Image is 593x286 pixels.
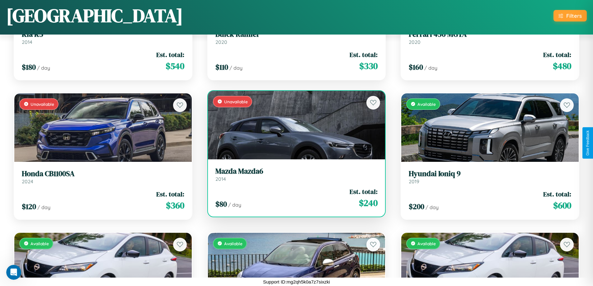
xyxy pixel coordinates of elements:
[409,169,571,185] a: Hyundai Ioniq 92019
[586,130,590,156] div: Give Feedback
[553,10,587,21] button: Filters
[553,60,571,72] span: $ 480
[22,30,184,45] a: Kia K52014
[22,201,36,212] span: $ 120
[426,204,439,210] span: / day
[6,265,21,280] iframe: Intercom live chat
[350,50,378,59] span: Est. total:
[417,241,436,246] span: Available
[409,30,571,45] a: Ferrari 456 MGTA2020
[263,278,330,286] p: Support ID: mg2qh5k0a7z7sixzki
[553,199,571,212] span: $ 600
[229,65,242,71] span: / day
[417,101,436,107] span: Available
[409,62,423,72] span: $ 160
[359,60,378,72] span: $ 330
[215,167,378,176] h3: Mazda Mazda6
[359,197,378,209] span: $ 240
[224,241,242,246] span: Available
[22,39,32,45] span: 2014
[424,65,437,71] span: / day
[215,39,227,45] span: 2020
[156,50,184,59] span: Est. total:
[409,178,419,185] span: 2019
[409,39,421,45] span: 2020
[409,201,424,212] span: $ 200
[22,62,36,72] span: $ 180
[215,30,378,39] h3: Buick Rainier
[6,3,183,28] h1: [GEOGRAPHIC_DATA]
[22,30,184,39] h3: Kia K5
[228,202,241,208] span: / day
[543,50,571,59] span: Est. total:
[409,30,571,39] h3: Ferrari 456 MGTA
[22,178,33,185] span: 2024
[215,62,228,72] span: $ 110
[31,241,49,246] span: Available
[215,176,226,182] span: 2014
[22,169,184,185] a: Honda CB1100SA2024
[224,99,248,104] span: Unavailable
[37,65,50,71] span: / day
[31,101,54,107] span: Unavailable
[350,187,378,196] span: Est. total:
[409,169,571,178] h3: Hyundai Ioniq 9
[166,60,184,72] span: $ 540
[166,199,184,212] span: $ 360
[543,190,571,199] span: Est. total:
[22,169,184,178] h3: Honda CB1100SA
[215,199,227,209] span: $ 80
[156,190,184,199] span: Est. total:
[215,167,378,182] a: Mazda Mazda62014
[566,12,582,19] div: Filters
[37,204,50,210] span: / day
[215,30,378,45] a: Buick Rainier2020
